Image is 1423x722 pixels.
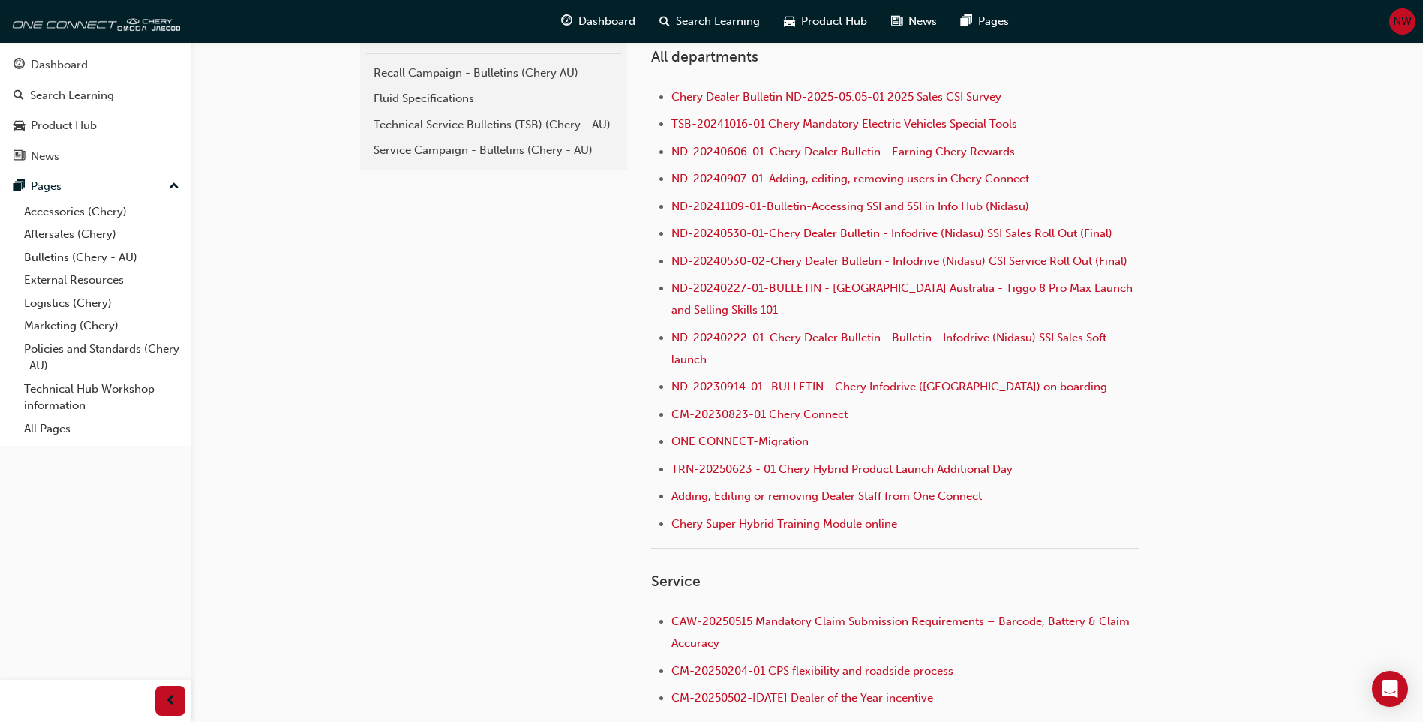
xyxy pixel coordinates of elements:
a: CM-20230823-01 Chery Connect [671,408,848,421]
a: Bulletins (Chery - AU) [18,246,185,269]
span: Dashboard [578,13,635,30]
div: Recall Campaign - Bulletins (Chery AU) [374,65,614,82]
span: search-icon [14,89,24,103]
button: DashboardSearch LearningProduct HubNews [6,48,185,173]
span: news-icon [891,12,902,31]
div: Service Campaign - Bulletins (Chery - AU) [374,142,614,159]
a: pages-iconPages [949,6,1021,37]
span: guage-icon [561,12,572,31]
div: Technical Service Bulletins (TSB) (Chery - AU) [374,116,614,134]
a: CM-20250502-[DATE] Dealer of the Year incentive [671,691,933,705]
span: search-icon [659,12,670,31]
a: Technical Hub Workshop information [18,378,185,417]
a: guage-iconDashboard [549,6,647,37]
a: TSB-20241016-01 Chery Mandatory Electric Vehicles Special Tools [671,117,1017,131]
a: Service Campaign - Bulletins (Chery - AU) [366,137,621,164]
a: ONE CONNECT-Migration [671,435,809,448]
a: Aftersales (Chery) [18,223,185,246]
a: Chery Super Hybrid Training Module online [671,517,897,531]
a: ND-20240530-01-Chery Dealer Bulletin - Infodrive (Nidasu) SSI Sales Roll Out (Final) [671,227,1112,240]
span: pages-icon [961,12,972,31]
a: News [6,143,185,170]
a: Policies and Standards (Chery -AU) [18,338,185,378]
span: pages-icon [14,180,25,194]
a: ND-20240222-01-Chery Dealer Bulletin - Bulletin - Infodrive (Nidasu) SSI Sales Soft launch [671,331,1109,366]
span: All departments [651,48,758,65]
span: Pages [978,13,1009,30]
a: CM-20250204-01 CPS flexibility and roadside process [671,664,953,678]
span: NW [1393,13,1412,30]
a: Product Hub [6,112,185,140]
span: car-icon [14,119,25,133]
span: Product Hub [801,13,867,30]
button: Pages [6,173,185,200]
a: car-iconProduct Hub [772,6,879,37]
button: NW [1389,8,1415,35]
span: News [908,13,937,30]
a: Search Learning [6,82,185,110]
span: Search Learning [676,13,760,30]
span: prev-icon [165,692,176,711]
a: news-iconNews [879,6,949,37]
div: Dashboard [31,56,88,74]
a: ND-20240530-02-Chery Dealer Bulletin - Infodrive (Nidasu) CSI Service Roll Out (Final) [671,254,1127,268]
a: Logistics (Chery) [18,292,185,315]
a: ND-20241109-01-Bulletin-Accessing SSI and SSI in Info Hub (Nidasu) [671,200,1029,213]
a: Recall Campaign - Bulletins (Chery AU) [366,60,621,86]
div: Pages [31,178,62,195]
a: Fluid Specifications [366,86,621,112]
a: Chery Dealer Bulletin ND-2025-05.05-01 2025 Sales CSI Survey [671,90,1001,104]
a: search-iconSearch Learning [647,6,772,37]
a: ND-20240227-01-BULLETIN - [GEOGRAPHIC_DATA] Australia - Tiggo 8 Pro Max Launch and Selling Skills... [671,281,1136,317]
a: Accessories (Chery) [18,200,185,224]
span: news-icon [14,150,25,164]
a: External Resources [18,269,185,292]
a: TRN-20250623 - 01 Chery Hybrid Product Launch Additional Day [671,462,1013,476]
span: guage-icon [14,59,25,72]
div: Open Intercom Messenger [1372,671,1408,707]
span: up-icon [169,177,179,197]
a: Adding, Editing or removing Dealer Staff from One Connect [671,489,982,503]
div: Fluid Specifications [374,90,614,107]
a: Marketing (Chery) [18,314,185,338]
div: Product Hub [31,117,97,134]
span: car-icon [784,12,795,31]
a: ND-20240606-01-Chery Dealer Bulletin - Earning Chery Rewards [671,145,1015,158]
a: Dashboard [6,51,185,79]
a: CAW-20250515 Mandatory Claim Submission Requirements – Barcode, Battery & Claim Accuracy [671,615,1133,650]
span: Service [651,573,701,590]
a: Technical Service Bulletins (TSB) (Chery - AU) [366,112,621,138]
a: ND-20240907-01-Adding, editing, removing users in Chery Connect [671,172,1029,185]
div: News [31,148,59,165]
div: Search Learning [30,87,114,104]
a: ND-20230914-01- BULLETIN - Chery Infodrive ([GEOGRAPHIC_DATA]) on boarding [671,380,1107,393]
a: All Pages [18,417,185,441]
img: oneconnect [8,6,180,36]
